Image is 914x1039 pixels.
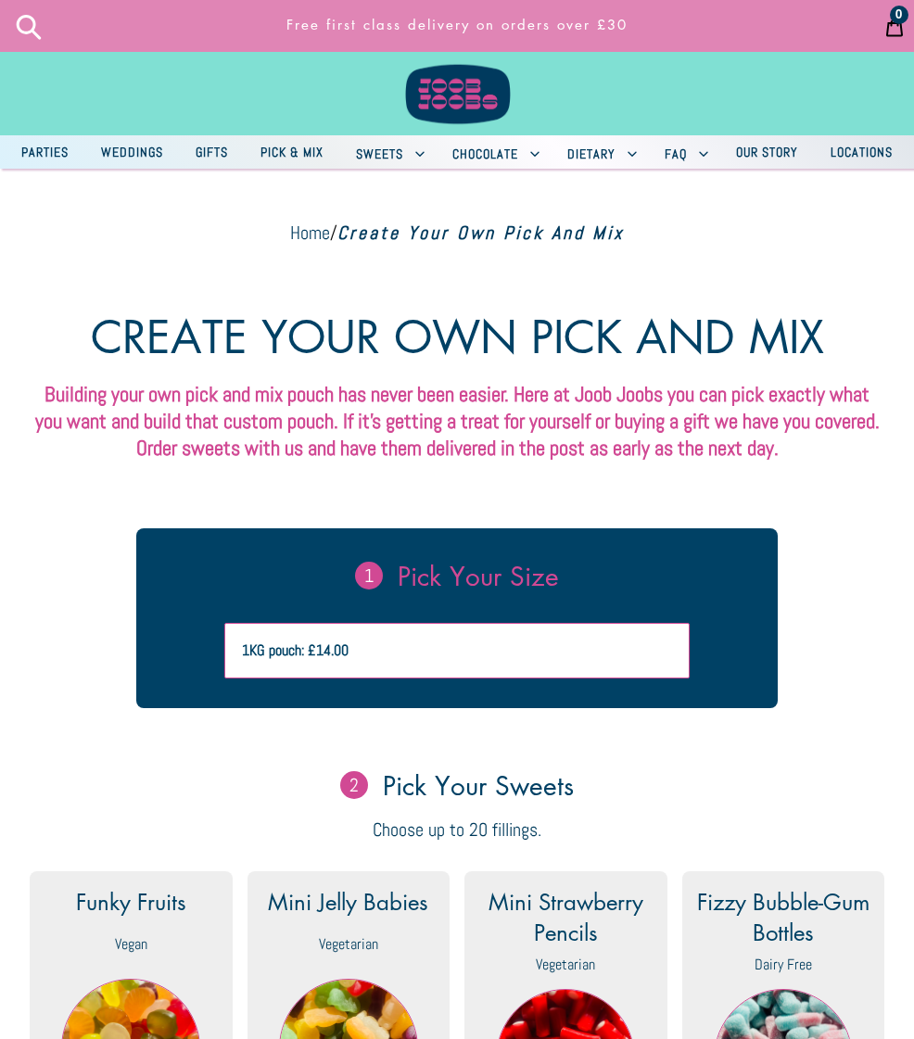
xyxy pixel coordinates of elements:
[340,771,368,799] span: 2
[17,144,73,160] span: Parties
[7,139,83,166] a: Parties
[755,955,812,974] p: dairy free
[651,135,717,169] button: FAQ
[191,144,233,160] span: Gifts
[479,886,653,947] h4: Mini Strawberry Pencils
[383,767,574,803] h2: Pick your sweets
[563,146,620,162] span: Dietary
[660,146,692,162] span: FAQ
[342,135,434,169] button: Sweets
[398,558,559,593] h2: Pick your size
[30,381,884,462] p: Building your own pick and mix pouch has never been easier. Here at Joob Joobs you can pick exact...
[247,139,337,166] a: Pick & Mix
[553,135,646,169] button: Dietary
[76,886,186,917] h4: Funky Fruits
[826,144,897,160] span: Locations
[30,817,884,842] p: Choose up to 20 fillings.
[87,139,177,166] a: Weddings
[256,144,328,160] span: Pick & Mix
[351,146,408,162] span: Sweets
[438,135,549,169] button: Chocolate
[697,886,870,947] h4: Fizzy Bubble-gum Bottles
[319,934,378,954] p: vegetarian
[290,221,330,245] a: Home
[722,139,812,166] a: Our Story
[392,9,522,128] img: Joob Joobs
[122,8,793,41] p: Free first class delivery on orders over £30
[536,955,595,974] p: vegetarian
[355,562,383,589] span: 1
[30,306,884,366] h1: Create Your Own Pick And Mix
[115,934,147,954] p: vegan
[817,139,907,166] a: Locations
[114,8,800,41] a: Free first class delivery on orders over £30
[875,3,914,49] a: 0
[337,221,624,245] span: Create Your Own Pick And Mix
[182,139,242,166] a: Gifts
[268,886,428,917] h4: Mini Jelly Babies
[895,8,903,21] span: 0
[96,144,168,160] span: Weddings
[448,146,523,162] span: Chocolate
[731,144,803,160] span: Our Story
